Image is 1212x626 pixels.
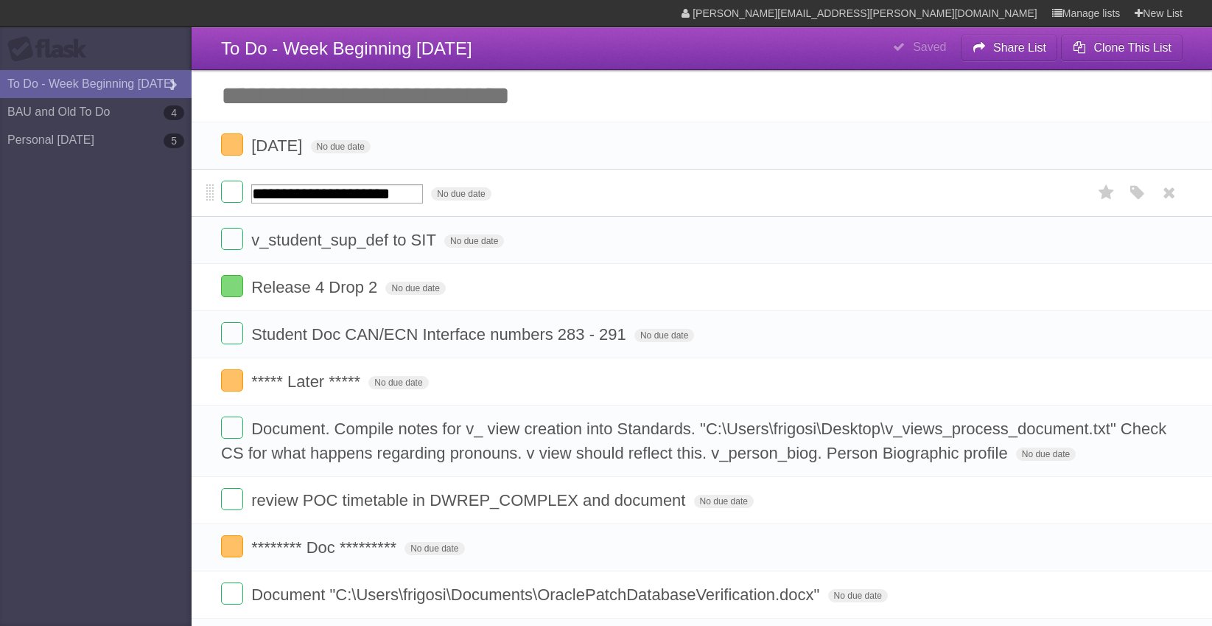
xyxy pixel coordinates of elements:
label: Done [221,369,243,392]
span: No due date [311,140,371,153]
b: 5 [164,133,184,148]
span: To Do - Week Beginning [DATE] [221,38,472,58]
button: Clone This List [1061,35,1183,61]
span: No due date [431,187,491,201]
label: Star task [1093,181,1121,205]
span: No due date [828,589,888,602]
span: No due date [694,495,754,508]
label: Done [221,133,243,156]
span: v_student_sup_def to SIT [251,231,440,249]
label: Done [221,582,243,605]
label: Done [221,181,243,203]
span: Document. Compile notes for v_ view creation into Standards. "C:\Users\frigosi\Desktop\v_views_pr... [221,420,1166,462]
label: Done [221,535,243,557]
span: Document "C:\Users\frigosi\Documents\OraclePatchDatabaseVerification.docx" [251,585,823,604]
label: Done [221,275,243,297]
span: No due date [368,376,428,389]
button: Share List [961,35,1058,61]
b: 4 [164,105,184,120]
span: [DATE] [251,136,306,155]
label: Done [221,228,243,250]
span: Student Doc CAN/ECN Interface numbers 283 - 291 [251,325,630,344]
span: No due date [444,234,504,248]
label: Done [221,322,243,344]
b: Saved [913,41,946,53]
span: No due date [634,329,694,342]
div: Flask [7,36,96,63]
label: Done [221,488,243,510]
b: Share List [993,41,1046,54]
span: No due date [404,542,464,555]
span: No due date [1016,448,1076,461]
span: No due date [385,282,445,295]
span: Release 4 Drop 2 [251,278,381,296]
span: review POC timetable in DWREP_COMPLEX and document [251,491,689,510]
b: Clone This List [1093,41,1171,54]
label: Done [221,417,243,439]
